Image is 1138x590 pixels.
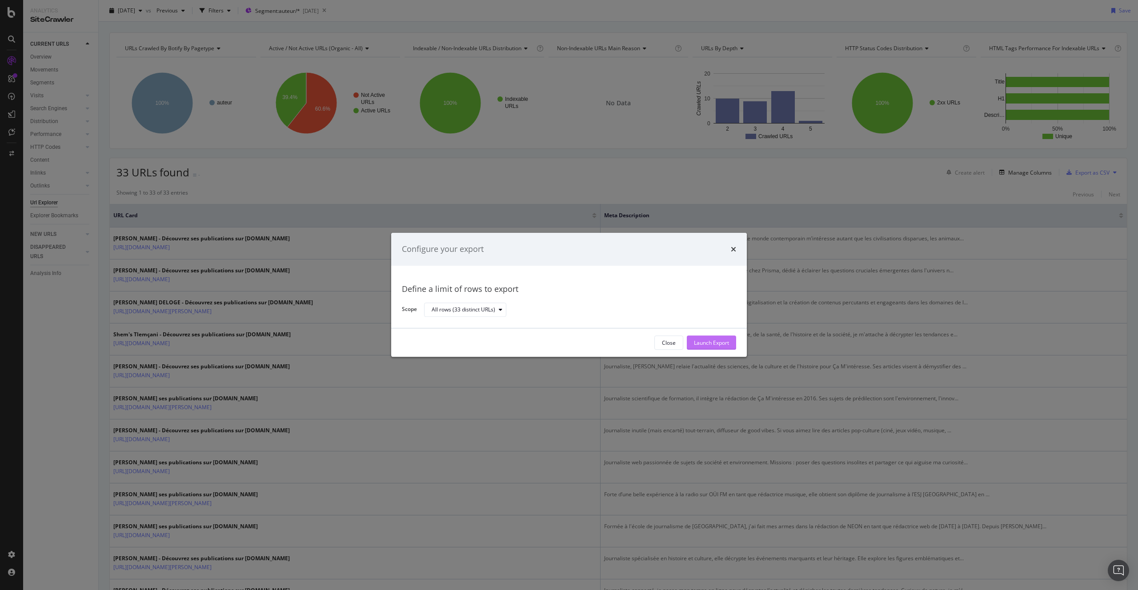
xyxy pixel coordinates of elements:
button: Close [654,336,683,350]
button: All rows (33 distinct URLs) [424,303,506,317]
div: Open Intercom Messenger [1108,560,1129,581]
div: Launch Export [694,339,729,347]
div: All rows (33 distinct URLs) [432,307,495,312]
div: times [731,243,736,255]
div: Configure your export [402,243,484,255]
div: modal [391,233,747,357]
div: Define a limit of rows to export [402,283,736,295]
button: Launch Export [687,336,736,350]
div: Close [662,339,676,347]
label: Scope [402,306,417,315]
